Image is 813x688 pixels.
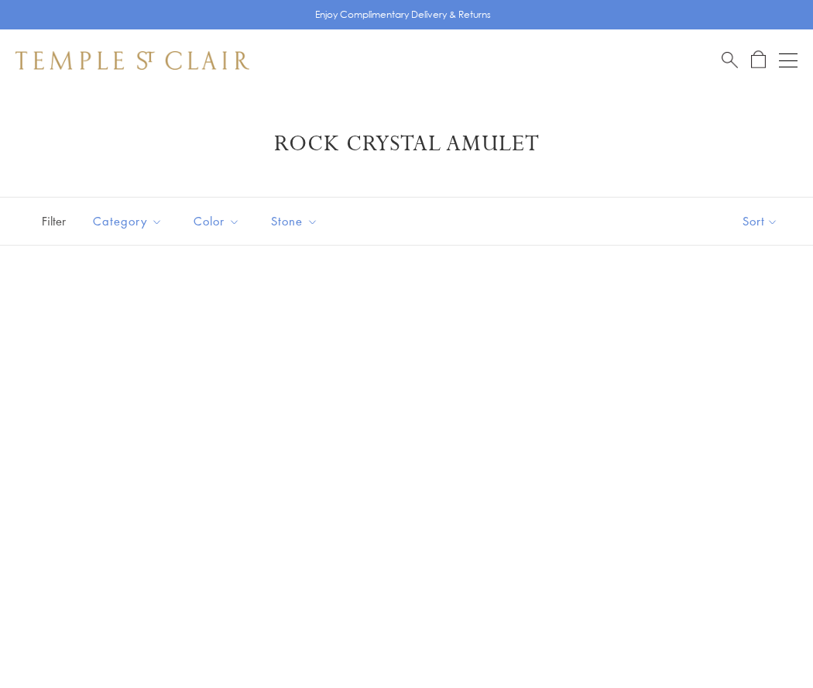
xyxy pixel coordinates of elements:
[259,204,330,239] button: Stone
[85,212,174,231] span: Category
[15,51,249,70] img: Temple St. Clair
[39,130,774,158] h1: Rock Crystal Amulet
[81,204,174,239] button: Category
[182,204,252,239] button: Color
[263,212,330,231] span: Stone
[722,50,738,70] a: Search
[779,51,798,70] button: Open navigation
[315,7,491,22] p: Enjoy Complimentary Delivery & Returns
[751,50,766,70] a: Open Shopping Bag
[186,212,252,231] span: Color
[708,198,813,245] button: Show sort by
